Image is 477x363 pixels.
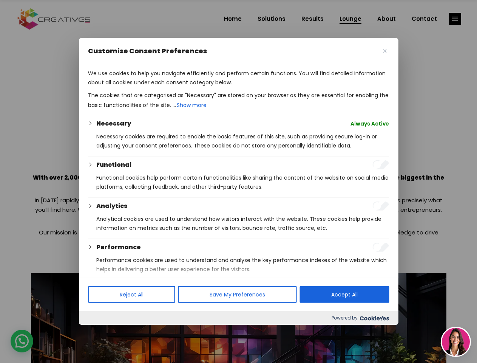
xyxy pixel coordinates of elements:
div: Customise Consent Preferences [79,38,398,325]
button: Functional [96,160,131,169]
p: We use cookies to help you navigate efficiently and perform certain functions. You will find deta... [88,69,389,87]
img: Cookieyes logo [360,316,389,321]
span: Customise Consent Preferences [88,47,207,56]
button: Close [380,47,389,56]
button: Save My Preferences [178,286,296,303]
p: Necessary cookies are required to enable the basic features of this site, such as providing secur... [96,132,389,150]
button: Performance [96,243,141,252]
img: Close [383,49,386,53]
span: Always Active [350,119,389,128]
button: Necessary [96,119,131,128]
button: Show more [176,100,207,110]
button: Analytics [96,202,127,211]
p: Performance cookies are used to understand and analyse the key performance indexes of the website... [96,256,389,274]
p: Analytical cookies are used to understand how visitors interact with the website. These cookies h... [96,214,389,233]
input: Enable Functional [372,160,389,169]
button: Reject All [88,286,175,303]
button: Accept All [299,286,389,303]
input: Enable Analytics [372,202,389,211]
p: The cookies that are categorised as "Necessary" are stored on your browser as they are essential ... [88,91,389,110]
div: Powered by [79,311,398,325]
img: agent [442,328,470,356]
p: Functional cookies help perform certain functionalities like sharing the content of the website o... [96,173,389,191]
input: Enable Performance [372,243,389,252]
